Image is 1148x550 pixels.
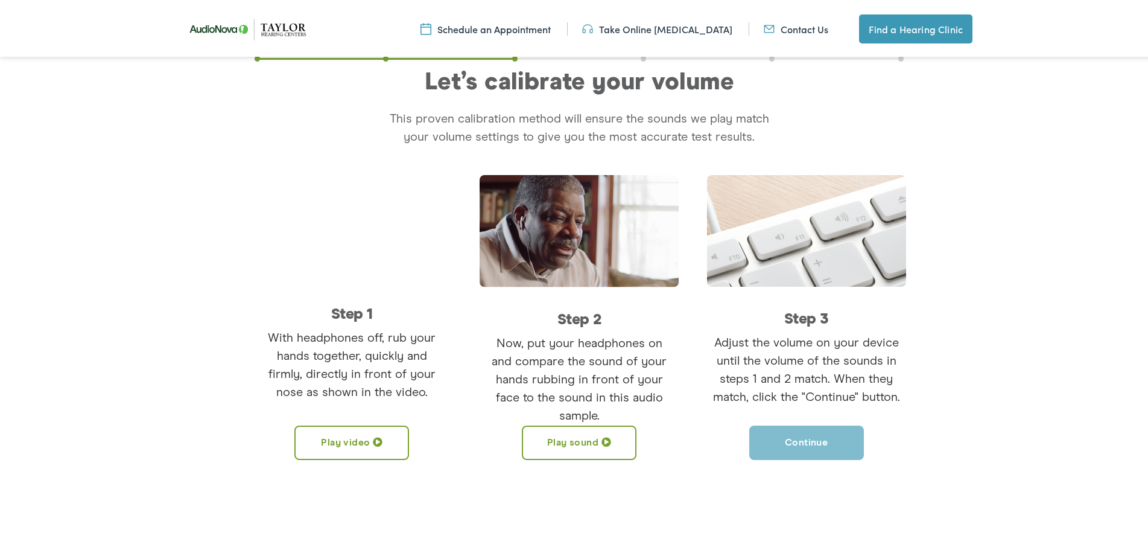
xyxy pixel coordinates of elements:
[582,20,593,33] img: utility icon
[480,310,679,325] h6: Step 2
[252,304,451,319] h6: Step 1
[252,327,451,399] p: With headphones off, rub your hands together, quickly and firmly, directly in front of your nose ...
[420,20,431,33] img: utility icon
[294,423,409,458] button: Play video
[480,332,679,423] p: Now, put your headphones on and compare the sound of your hands rubbing in front of your face to ...
[764,20,828,33] a: Contact Us
[859,12,972,41] a: Find a Hearing Clinic
[707,331,906,404] p: Adjust the volume on your device until the volume of the sounds in steps 1 and 2 match. When they...
[582,20,732,33] a: Take Online [MEDICAL_DATA]
[749,423,864,458] button: Continue
[252,173,451,284] iframe: Calibrating Sound for Hearing Test
[380,68,778,92] div: Let’s calibrate your volume
[707,309,906,324] h6: Step 3
[764,20,775,33] img: utility icon
[380,92,778,144] div: This proven calibration method will ensure the sounds we play match your volume settings to give ...
[522,423,636,458] button: Play sound
[707,173,906,284] img: step3.png
[480,173,679,285] img: step2.png
[420,20,551,33] a: Schedule an Appointment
